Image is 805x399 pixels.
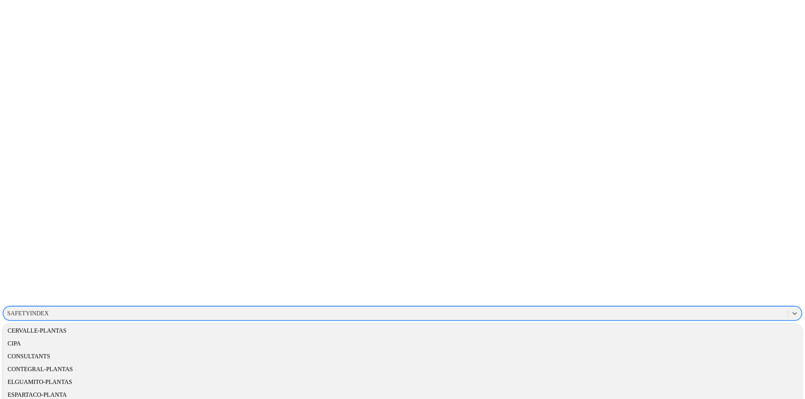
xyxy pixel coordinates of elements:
div: CONSULTANTS [3,350,802,363]
div: SAFETYINDEX [7,310,49,317]
div: CIPA [3,337,802,350]
div: CONTEGRAL-PLANTAS [3,363,802,376]
div: ELGUAMITO-PLANTAS [3,376,802,388]
div: CERVALLE-PLANTAS [3,324,802,337]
